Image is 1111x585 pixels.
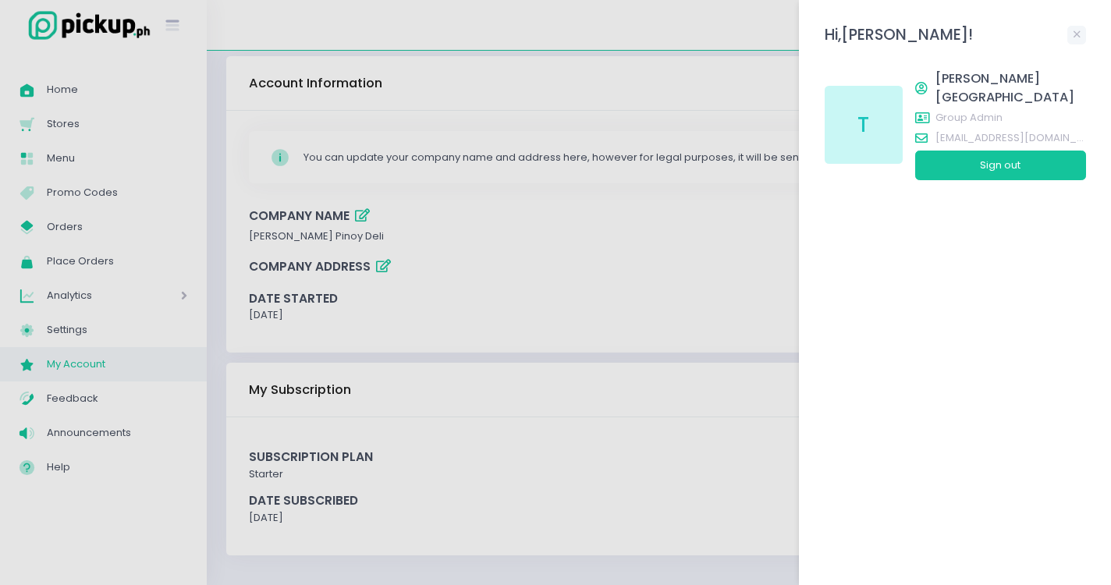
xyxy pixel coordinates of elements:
[915,130,1086,151] a: [EMAIL_ADDRESS][DOMAIN_NAME]
[935,130,1086,146] span: [EMAIL_ADDRESS][DOMAIN_NAME]
[935,110,1086,126] span: group admin
[825,86,903,164] div: T
[935,69,1086,108] span: [PERSON_NAME] [GEOGRAPHIC_DATA]
[915,151,1086,180] button: Sign out
[825,26,973,44] h3: Hi, [PERSON_NAME] !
